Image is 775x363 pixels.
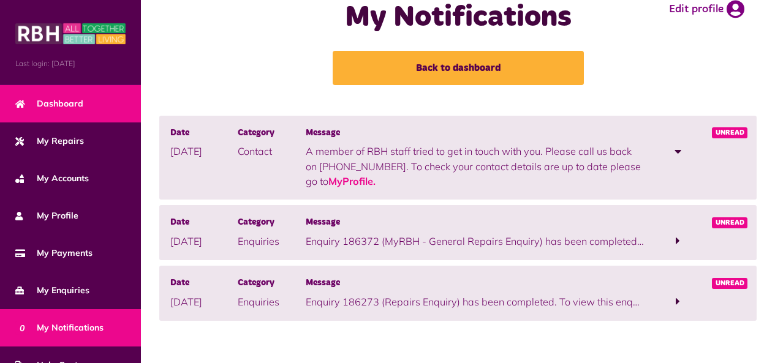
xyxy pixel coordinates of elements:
p: Enquiry 186273 (Repairs Enquiry) has been completed. To view this enquiry [306,294,644,309]
span: My Enquiries [15,284,89,297]
span: My Notifications [15,321,104,334]
span: Category [238,127,305,140]
span: My Accounts [15,172,89,185]
span: Message [306,127,644,140]
span: My Payments [15,247,93,260]
img: MyRBH [15,21,126,46]
p: [DATE] [170,294,238,309]
span: Date [170,216,238,230]
p: Contact [238,144,305,159]
span: My Profile [15,209,78,222]
span: Last login: [DATE] [15,58,126,69]
a: MyProfile. [328,175,376,187]
span: Date [170,127,238,140]
p: [DATE] [170,234,238,249]
p: Enquiry 186372 (MyRBH - General Repairs Enquiry) has been completed. To view this enquiry [306,234,644,249]
p: Enquiries [238,294,305,309]
span: 0 [15,321,29,334]
span: Category [238,277,305,290]
span: Unread [712,278,748,289]
span: Unread [712,217,748,228]
p: A member of RBH staff tried to get in touch with you. Please call us back on [PHONE_NUMBER]. To c... [306,144,644,189]
span: Message [306,277,644,290]
span: Dashboard [15,97,83,110]
span: Message [306,216,644,230]
span: Category [238,216,305,230]
p: [DATE] [170,144,238,159]
p: Enquiries [238,234,305,249]
span: Date [170,277,238,290]
span: My Repairs [15,135,84,148]
a: Back to dashboard [333,51,584,85]
span: Unread [712,127,748,138]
